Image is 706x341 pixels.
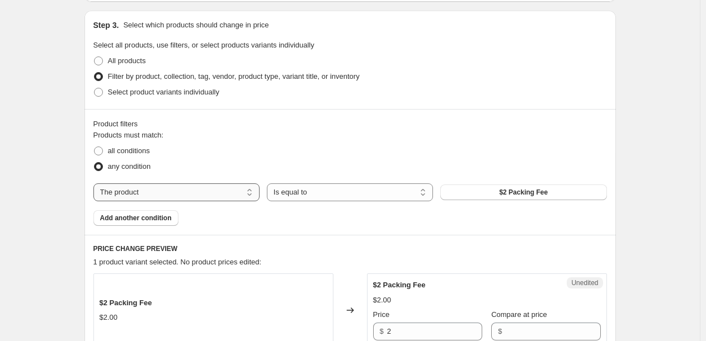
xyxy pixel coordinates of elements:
[93,131,164,139] span: Products must match:
[108,146,150,155] span: all conditions
[373,310,390,319] span: Price
[108,72,360,80] span: Filter by product, collection, tag, vendor, product type, variant title, or inventory
[100,312,118,323] div: $2.00
[93,244,607,253] h6: PRICE CHANGE PREVIEW
[100,299,152,307] span: $2 Packing Fee
[93,20,119,31] h2: Step 3.
[93,210,178,226] button: Add another condition
[499,188,548,197] span: $2 Packing Fee
[108,88,219,96] span: Select product variants individually
[93,41,314,49] span: Select all products, use filters, or select products variants individually
[108,162,151,170] span: any condition
[93,119,607,130] div: Product filters
[498,327,502,335] span: $
[380,327,384,335] span: $
[108,56,146,65] span: All products
[93,258,262,266] span: 1 product variant selected. No product prices edited:
[373,295,392,306] div: $2.00
[571,278,598,287] span: Unedited
[123,20,269,31] p: Select which products should change in price
[491,310,547,319] span: Compare at price
[373,281,426,289] span: $2 Packing Fee
[440,184,606,200] button: $2 Packing Fee
[100,214,172,222] span: Add another condition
